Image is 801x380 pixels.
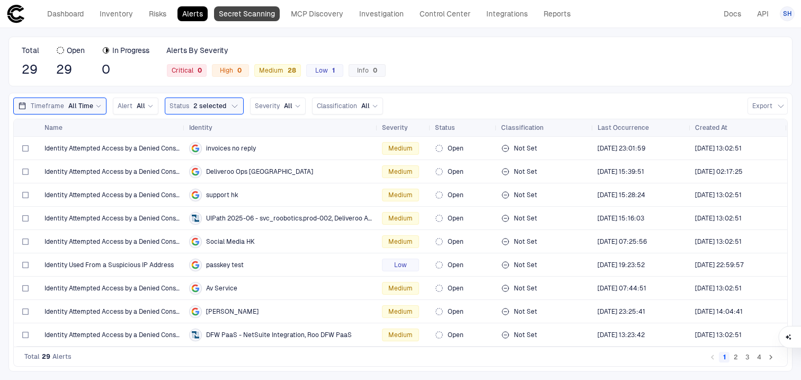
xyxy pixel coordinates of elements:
[501,123,544,132] span: Classification
[598,144,645,153] span: [DATE] 23:01:59
[598,191,645,199] span: [DATE] 15:28:24
[206,284,237,293] span: Av Service
[783,10,792,18] span: SH
[695,144,742,153] span: [DATE] 13:02:51
[172,66,202,75] span: Critical
[598,214,644,223] div: 19/06/2025 09:46:03 (GMT+00:00 UTC)
[719,352,729,363] button: page 1
[695,237,742,246] div: 25/08/2025 07:32:51 (GMT+00:00 UTC)
[283,67,296,74] div: 28
[369,67,377,74] div: 0
[780,6,795,21] button: SH
[44,331,181,339] span: Identity Attempted Access by a Denied Consumer
[695,261,744,269] div: 02/07/2025 17:29:57 (GMT+00:00 UTC)
[598,307,645,316] div: 06/03/2025 17:55:41 (GMT+00:00 UTC)
[118,102,132,110] span: Alert
[448,144,464,153] span: Open
[598,284,646,293] span: [DATE] 07:44:51
[328,67,335,74] div: 1
[220,66,242,75] span: High
[382,123,408,132] span: Severity
[766,352,776,363] button: Go to next page
[598,284,646,293] div: 24/02/2025 02:14:51 (GMT+00:00 UTC)
[448,284,464,293] span: Open
[598,167,644,176] span: [DATE] 15:39:51
[68,102,93,110] span: All Time
[448,331,464,339] span: Open
[598,167,644,176] div: 21/04/2025 10:09:51 (GMT+00:00 UTC)
[695,284,742,293] span: [DATE] 13:02:51
[95,6,138,21] a: Inventory
[435,123,455,132] span: Status
[415,6,475,21] a: Control Center
[388,167,413,176] span: Medium
[695,214,742,223] span: [DATE] 13:02:51
[165,98,244,114] button: Status2 selected
[193,102,226,110] span: 2 selected
[206,261,244,269] span: passkey test
[747,98,788,114] button: Export
[598,123,649,132] span: Last Occurrence
[501,324,589,346] div: Not Set
[695,144,742,153] div: 25/08/2025 07:32:51 (GMT+00:00 UTC)
[598,331,645,339] div: 12/06/2025 07:53:42 (GMT+00:00 UTC)
[44,191,181,199] span: Identity Attempted Access by a Denied Consumer
[707,350,777,363] nav: pagination navigation
[44,144,181,153] span: Identity Attempted Access by a Denied Consumer
[361,102,370,110] span: All
[56,61,85,77] span: 29
[388,214,413,223] span: Medium
[501,278,589,299] div: Not Set
[44,261,174,269] span: Identity Used From a Suspicious IP Address
[31,102,64,110] span: Timeframe
[448,167,464,176] span: Open
[695,331,742,339] div: 25/08/2025 07:32:51 (GMT+00:00 UTC)
[482,6,532,21] a: Integrations
[357,66,377,75] span: Info
[501,138,589,159] div: Not Set
[44,123,63,132] span: Name
[388,237,413,246] span: Medium
[166,46,228,55] span: Alerts By Severity
[394,261,407,269] span: Low
[206,237,255,246] span: Social Media HK
[695,307,743,316] div: 26/08/2025 08:34:41 (GMT+00:00 UTC)
[193,67,202,74] div: 0
[695,261,744,269] span: [DATE] 22:59:57
[598,237,647,246] div: 24/02/2025 01:55:56 (GMT+00:00 UTC)
[259,66,296,75] span: Medium
[695,331,742,339] span: [DATE] 13:02:51
[24,352,40,361] span: Total
[695,214,742,223] div: 25/08/2025 07:32:51 (GMT+00:00 UTC)
[501,301,589,322] div: Not Set
[598,261,645,269] span: [DATE] 19:23:52
[44,307,181,316] span: Identity Attempted Access by a Denied Consumer
[598,144,645,153] div: 23/02/2025 17:31:59 (GMT+00:00 UTC)
[206,214,373,223] span: UIPath 2025-06 - svc_roobotics.prod-002, Deliveroo A/P Clerk UIP
[170,102,189,110] span: Status
[42,6,88,21] a: Dashboard
[388,144,413,153] span: Medium
[501,231,589,252] div: Not Set
[354,6,408,21] a: Investigation
[695,307,743,316] span: [DATE] 14:04:41
[598,214,644,223] span: [DATE] 15:16:03
[206,331,352,339] span: DFW PaaS - NetSuite Integration, Roo DFW PaaS
[448,307,464,316] span: Open
[731,352,741,363] button: Go to page 2
[501,254,589,276] div: Not Set
[317,102,357,110] span: Classification
[695,167,743,176] div: 08/09/2025 20:47:25 (GMT+00:00 UTC)
[742,352,753,363] button: Go to page 3
[44,237,181,246] span: Identity Attempted Access by a Denied Consumer
[501,161,589,182] div: Not Set
[695,191,742,199] span: [DATE] 13:02:51
[206,307,259,316] span: [PERSON_NAME]
[255,102,280,110] span: Severity
[695,191,742,199] div: 25/08/2025 07:32:51 (GMT+00:00 UTC)
[598,331,645,339] span: [DATE] 13:23:42
[598,191,645,199] div: 22/02/2025 09:58:24 (GMT+00:00 UTC)
[598,261,645,269] div: 17/07/2025 13:53:52 (GMT+00:00 UTC)
[448,214,464,223] span: Open
[44,214,181,223] span: Identity Attempted Access by a Denied Consumer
